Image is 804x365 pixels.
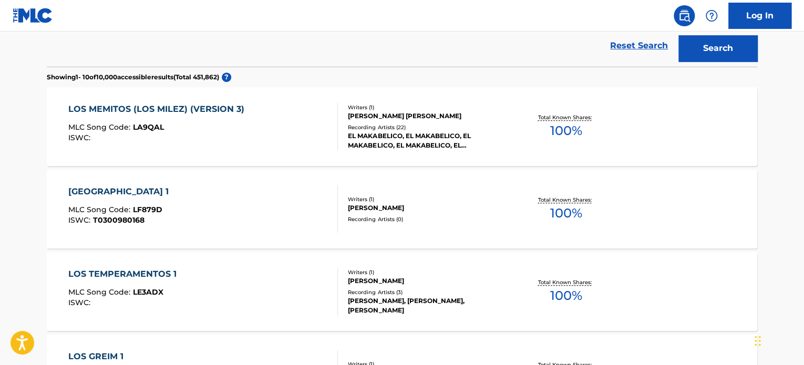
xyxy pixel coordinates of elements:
[348,288,507,296] div: Recording Artists ( 3 )
[68,268,182,280] div: LOS TEMPERAMENTOS 1
[68,350,162,363] div: LOS GREIM 1
[68,298,93,307] span: ISWC :
[133,122,164,132] span: LA9QAL
[348,103,507,111] div: Writers ( 1 )
[348,111,507,121] div: [PERSON_NAME] [PERSON_NAME]
[755,325,761,357] div: Drag
[678,35,757,61] button: Search
[222,72,231,82] span: ?
[68,287,133,297] span: MLC Song Code :
[68,205,133,214] span: MLC Song Code :
[678,9,690,22] img: search
[705,9,718,22] img: help
[550,204,582,223] span: 100 %
[133,287,163,297] span: LE3ADX
[728,3,791,29] a: Log In
[68,122,133,132] span: MLC Song Code :
[47,72,219,82] p: Showing 1 - 10 of 10,000 accessible results (Total 451,862 )
[674,5,695,26] a: Public Search
[605,34,673,57] a: Reset Search
[13,8,53,23] img: MLC Logo
[348,276,507,286] div: [PERSON_NAME]
[133,205,162,214] span: LF879D
[68,185,174,198] div: [GEOGRAPHIC_DATA] 1
[538,113,594,121] p: Total Known Shares:
[348,268,507,276] div: Writers ( 1 )
[348,123,507,131] div: Recording Artists ( 22 )
[538,278,594,286] p: Total Known Shares:
[47,170,757,248] a: [GEOGRAPHIC_DATA] 1MLC Song Code:LF879DISWC:T0300980168Writers (1)[PERSON_NAME]Recording Artists ...
[348,131,507,150] div: EL MAKABELICO, EL MAKABELICO, EL MAKABELICO, EL MAKABELICO, EL MAKABELICO
[550,121,582,140] span: 100 %
[538,196,594,204] p: Total Known Shares:
[348,296,507,315] div: [PERSON_NAME], [PERSON_NAME], [PERSON_NAME]
[68,103,250,116] div: LOS MEMITOS (LOS MILEZ) (VERSION 3)
[47,87,757,166] a: LOS MEMITOS (LOS MILEZ) (VERSION 3)MLC Song Code:LA9QALISWC:Writers (1)[PERSON_NAME] [PERSON_NAME...
[550,286,582,305] span: 100 %
[348,203,507,213] div: [PERSON_NAME]
[348,215,507,223] div: Recording Artists ( 0 )
[348,195,507,203] div: Writers ( 1 )
[93,215,145,225] span: T0300980168
[47,252,757,331] a: LOS TEMPERAMENTOS 1MLC Song Code:LE3ADXISWC:Writers (1)[PERSON_NAME]Recording Artists (3)[PERSON_...
[68,133,93,142] span: ISWC :
[751,315,804,365] iframe: Chat Widget
[701,5,722,26] div: Help
[68,215,93,225] span: ISWC :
